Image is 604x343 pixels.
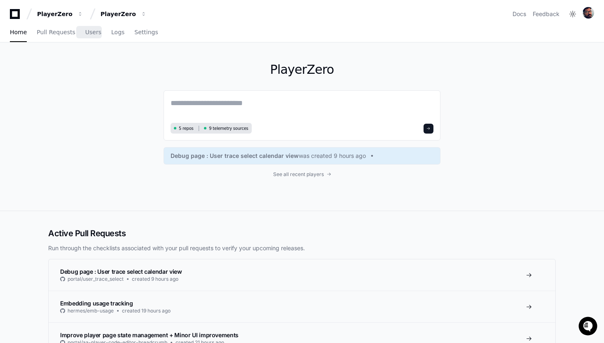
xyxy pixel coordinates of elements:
h2: Active Pull Requests [48,228,556,239]
a: See all recent players [164,171,440,178]
span: Improve player page state management + Minor UI improvements [60,331,239,338]
span: portal/user_trace_select [68,276,124,282]
span: created 9 hours ago [132,276,178,282]
a: Pull Requests [37,23,75,42]
span: See all recent players [273,171,324,178]
button: Start new chat [140,64,150,74]
a: Docs [513,10,526,18]
div: PlayerZero [37,10,73,18]
img: PlayerZero [8,8,25,25]
span: 5 repos [179,125,194,132]
span: Pull Requests [37,30,75,35]
iframe: Open customer support [578,316,600,338]
span: Debug page : User trace select calendar view [60,268,182,275]
span: created 19 hours ago [122,308,171,314]
span: Home [10,30,27,35]
a: Users [85,23,101,42]
span: 9 telemetry sources [209,125,248,132]
a: Debug page : User trace select calendar viewportal/user_trace_selectcreated 9 hours ago [49,259,555,291]
span: Users [85,30,101,35]
button: PlayerZero [34,7,87,21]
a: Debug page : User trace select calendar viewwas created 9 hours ago [171,152,433,160]
button: PlayerZero [97,7,150,21]
img: 1736555170064-99ba0984-63c1-480f-8ee9-699278ef63ed [8,61,23,76]
a: Embedding usage trackinghermes/emb-usagecreated 19 hours ago [49,291,555,322]
h1: PlayerZero [164,62,440,77]
a: Home [10,23,27,42]
div: We're available if you need us! [28,70,104,76]
img: ACg8ocISMVgKtiax8Yt8eeI6AxnXMDdSHpOMOb1OfaQ6rnYaw2xKF4TO=s96-c [583,7,594,19]
div: Welcome [8,33,150,46]
a: Settings [134,23,158,42]
div: Start new chat [28,61,135,70]
span: Settings [134,30,158,35]
span: Logs [111,30,124,35]
p: Run through the checklists associated with your pull requests to verify your upcoming releases. [48,244,556,252]
a: Powered byPylon [58,86,100,93]
div: PlayerZero [101,10,136,18]
span: Debug page : User trace select calendar view [171,152,299,160]
span: hermes/emb-usage [68,308,114,314]
span: Embedding usage tracking [60,300,133,307]
a: Logs [111,23,124,42]
span: Pylon [82,87,100,93]
span: was created 9 hours ago [299,152,366,160]
button: Feedback [533,10,560,18]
